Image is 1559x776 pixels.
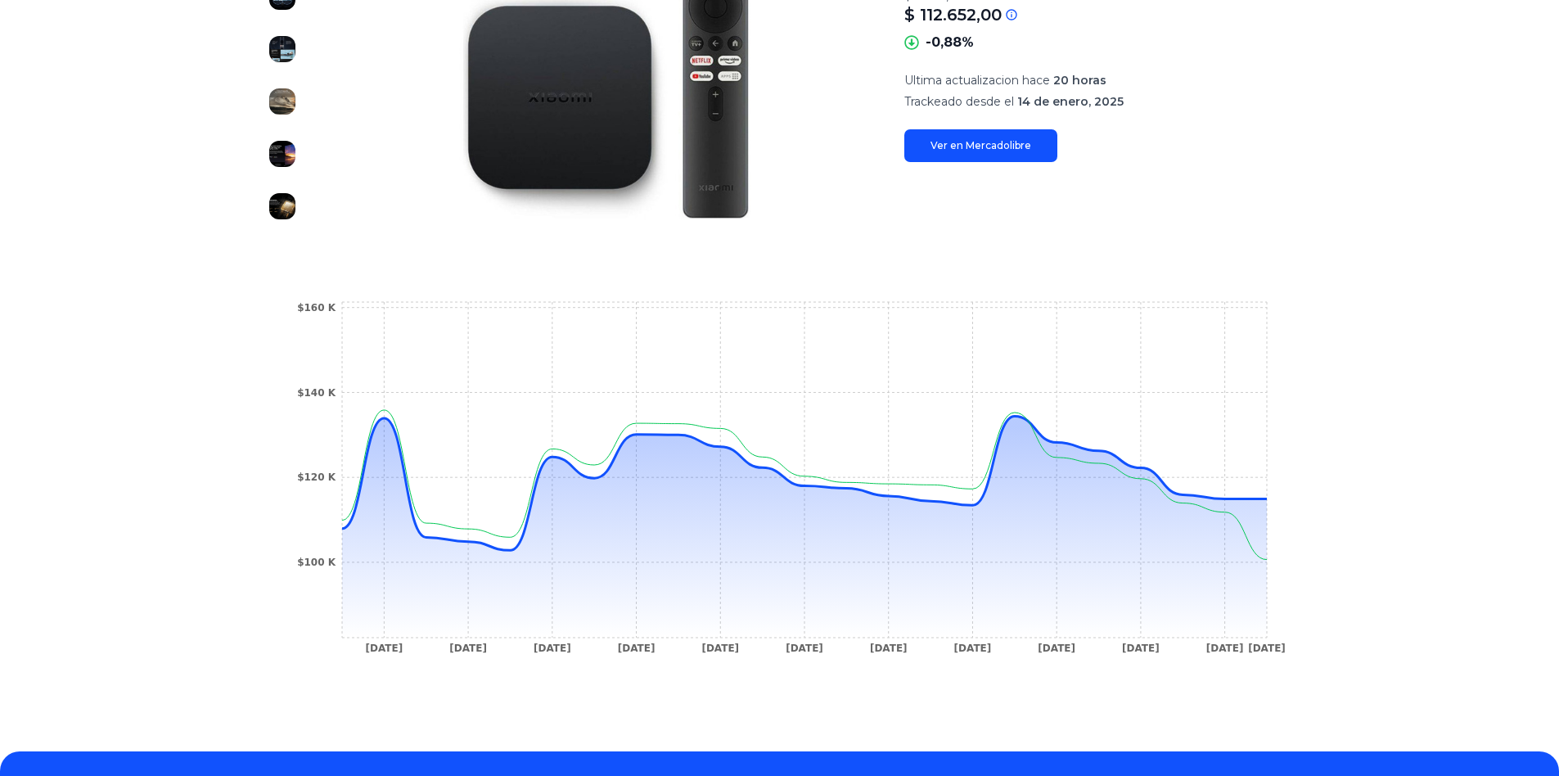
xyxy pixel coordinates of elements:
tspan: [DATE] [533,643,570,654]
tspan: $100 K [297,557,336,568]
tspan: [DATE] [1122,643,1160,654]
img: Xiaomi Mi Tv Box S 2nd Control De Voz 4k 8gb Con 2gb De Memoria Ram [269,88,295,115]
img: Xiaomi Mi Tv Box S 2nd Control De Voz 4k 8gb Con 2gb De Memoria Ram [269,141,295,167]
tspan: [DATE] [1205,643,1243,654]
tspan: [DATE] [1248,643,1286,654]
p: -0,88% [926,33,974,52]
tspan: [DATE] [449,643,487,654]
img: Xiaomi Mi Tv Box S 2nd Control De Voz 4k 8gb Con 2gb De Memoria Ram [269,36,295,62]
span: 14 de enero, 2025 [1017,94,1124,109]
tspan: [DATE] [365,643,403,654]
p: $ 112.652,00 [904,3,1002,26]
tspan: $160 K [297,302,336,314]
tspan: $140 K [297,387,336,399]
img: Xiaomi Mi Tv Box S 2nd Control De Voz 4k 8gb Con 2gb De Memoria Ram [269,193,295,219]
tspan: [DATE] [953,643,991,654]
tspan: [DATE] [1038,643,1075,654]
a: Ver en Mercadolibre [904,129,1057,162]
tspan: [DATE] [701,643,739,654]
span: Trackeado desde el [904,94,1014,109]
span: 20 horas [1053,73,1106,88]
tspan: $120 K [297,471,336,483]
tspan: [DATE] [869,643,907,654]
span: Ultima actualizacion hace [904,73,1050,88]
tspan: [DATE] [786,643,823,654]
tspan: [DATE] [617,643,655,654]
